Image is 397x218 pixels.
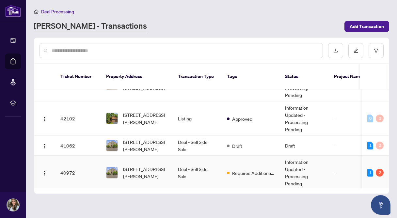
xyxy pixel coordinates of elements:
button: Open asap [371,195,390,215]
div: 1 [367,169,373,177]
img: thumbnail-img [106,167,118,178]
span: Draft [232,142,242,149]
div: 0 [376,115,384,122]
span: download [333,48,338,53]
div: 0 [376,142,384,149]
td: Deal - Sell Side Sale [173,156,222,190]
span: edit [354,48,358,53]
th: Project Name [329,64,368,89]
td: Deal - Sell Side Sale [173,136,222,156]
img: Logo [42,117,47,122]
td: - [329,136,368,156]
th: Tags [222,64,280,89]
button: filter [369,43,384,58]
th: Transaction Type [173,64,222,89]
th: Status [280,64,329,89]
div: 1 [367,142,373,149]
button: Logo [40,113,50,124]
div: 2 [376,169,384,177]
button: Logo [40,167,50,178]
td: - [329,101,368,136]
img: Profile Icon [7,199,19,211]
td: 41062 [55,136,101,156]
button: Logo [40,140,50,151]
span: filter [374,48,378,53]
td: Information Updated - Processing Pending [280,101,329,136]
td: 42102 [55,101,101,136]
td: Draft [280,136,329,156]
span: [STREET_ADDRESS][PERSON_NAME] [123,138,167,153]
img: Logo [42,171,47,176]
span: Approved [232,115,252,122]
div: 0 [367,115,373,122]
th: Ticket Number [55,64,101,89]
th: Property Address [101,64,173,89]
td: Information Updated - Processing Pending [280,156,329,190]
span: Deal Processing [41,9,74,15]
td: Listing [173,101,222,136]
img: thumbnail-img [106,140,118,151]
span: [STREET_ADDRESS][PERSON_NAME] [123,111,167,126]
button: edit [348,43,363,58]
td: 40972 [55,156,101,190]
span: home [34,9,39,14]
span: Add Transaction [350,21,384,32]
button: Add Transaction [344,21,389,32]
a: [PERSON_NAME] - Transactions [34,21,147,32]
img: logo [5,5,21,17]
td: - [329,156,368,190]
span: [STREET_ADDRESS][PERSON_NAME] [123,165,167,180]
span: Requires Additional Docs [232,169,275,177]
img: thumbnail-img [106,113,118,124]
img: Logo [42,144,47,149]
button: download [328,43,343,58]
